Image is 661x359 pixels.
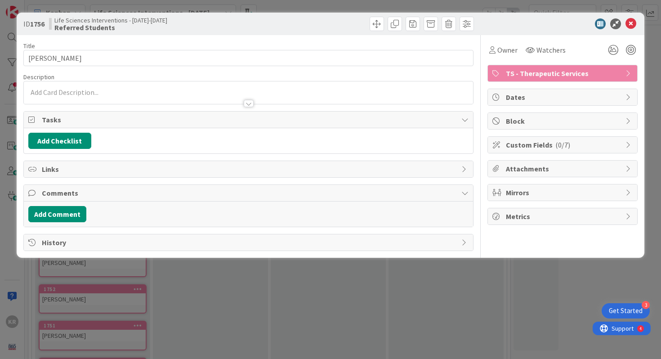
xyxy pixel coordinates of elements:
div: 4 [47,4,49,11]
span: Attachments [506,163,621,174]
div: 3 [642,301,650,309]
b: 1756 [30,19,45,28]
span: Links [42,164,457,175]
span: Comments [42,188,457,198]
span: Metrics [506,211,621,222]
span: Tasks [42,114,457,125]
span: Custom Fields [506,139,621,150]
span: Watchers [536,45,566,55]
span: TS - Therapeutic Services [506,68,621,79]
input: type card name here... [23,50,474,66]
span: Block [506,116,621,126]
span: History [42,237,457,248]
span: Support [19,1,41,12]
label: Title [23,42,35,50]
span: Owner [497,45,518,55]
span: Mirrors [506,187,621,198]
span: Dates [506,92,621,103]
div: Open Get Started checklist, remaining modules: 3 [602,303,650,319]
b: Referred Students [54,24,167,31]
span: ID [23,18,45,29]
button: Add Comment [28,206,86,222]
span: Life Sciences Interventions - [DATE]-[DATE] [54,17,167,24]
span: ( 0/7 ) [555,140,570,149]
span: Description [23,73,54,81]
button: Add Checklist [28,133,91,149]
div: Get Started [609,306,643,315]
